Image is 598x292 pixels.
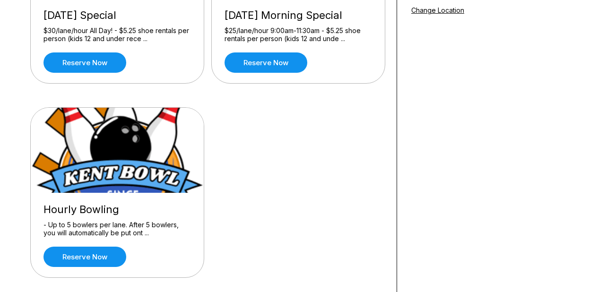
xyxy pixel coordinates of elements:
div: - Up to 5 bowlers per lane. After 5 bowlers, you will automatically be put ont ... [43,221,191,237]
a: Reserve now [225,52,307,73]
div: $30/lane/hour All Day! - $5.25 shoe rentals per person (kids 12 and under rece ... [43,26,191,43]
a: Reserve now [43,247,126,267]
div: Hourly Bowling [43,203,191,216]
div: [DATE] Morning Special [225,9,372,22]
div: [DATE] Special [43,9,191,22]
div: $25/lane/hour 9:00am-11:30am - $5.25 shoe rentals per person (kids 12 and unde ... [225,26,372,43]
img: Hourly Bowling [31,108,205,193]
a: Reserve now [43,52,126,73]
a: Change Location [411,6,464,14]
